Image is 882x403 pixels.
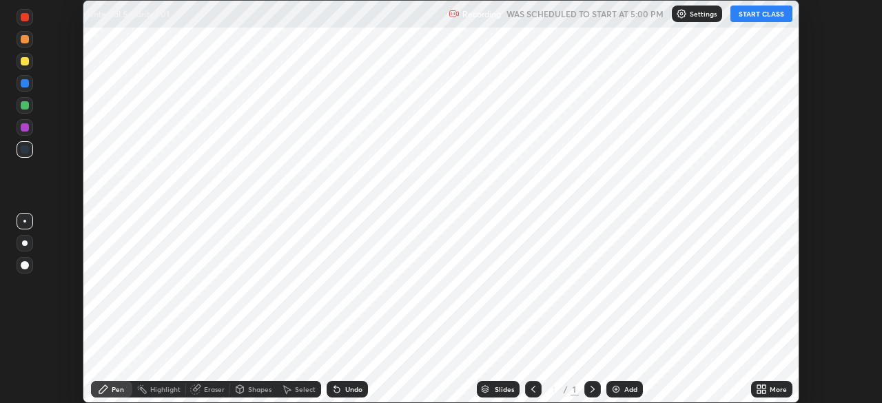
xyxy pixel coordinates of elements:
div: Slides [495,386,514,393]
div: Select [295,386,316,393]
div: / [564,385,568,393]
p: Recording [462,9,501,19]
div: Shapes [248,386,271,393]
div: More [770,386,787,393]
div: Eraser [204,386,225,393]
div: 1 [571,383,579,395]
img: add-slide-button [611,384,622,395]
div: 1 [547,385,561,393]
img: class-settings-icons [676,8,687,19]
h5: WAS SCHEDULED TO START AT 5:00 PM [506,8,664,20]
img: recording.375f2c34.svg [449,8,460,19]
p: Settings [690,10,717,17]
div: Highlight [150,386,181,393]
div: Undo [345,386,362,393]
p: Internal Security - 01 [91,8,170,19]
button: START CLASS [730,6,792,22]
div: Add [624,386,637,393]
div: Pen [112,386,124,393]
